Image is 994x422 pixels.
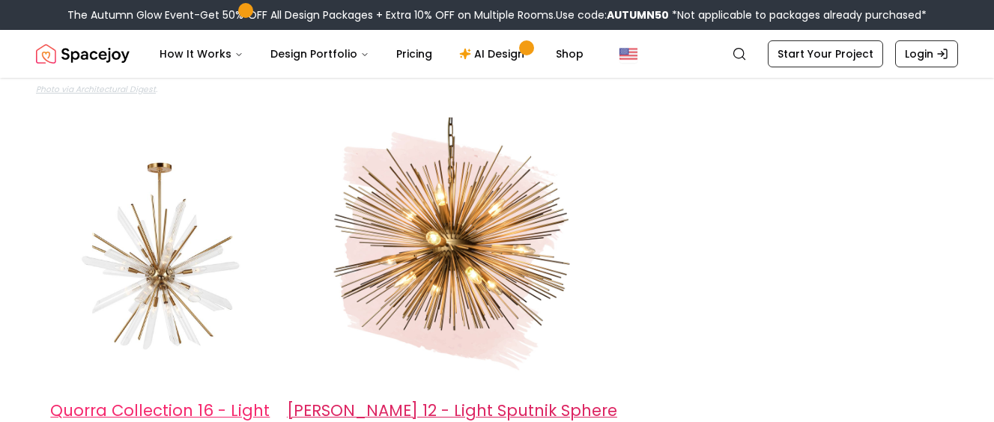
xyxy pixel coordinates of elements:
div: The Autumn Glow Event-Get 50% OFF All Design Packages + Extra 10% OFF on Multiple Rooms. [67,7,927,22]
span: Use code: [556,7,669,22]
b: AUTUMN50 [607,7,669,22]
nav: Main [148,39,596,69]
button: How It Works [148,39,255,69]
a: Shop [544,39,596,69]
a: Login [895,40,958,67]
span: *Not applicable to packages already purchased* [669,7,927,22]
a: Photo via Architectural Digest [36,84,156,95]
a: AI Design [447,39,541,69]
a: Start Your Project [768,40,883,67]
button: Design Portfolio [258,39,381,69]
a: Spacejoy [36,39,130,69]
img: United States [619,45,637,63]
img: Spacejoy Logo [36,39,130,69]
nav: Global [36,30,958,78]
a: Pricing [384,39,444,69]
img: Chandelier [37,125,284,372]
em: . [36,84,157,95]
img: Spunkick Chandelier [321,117,583,379]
